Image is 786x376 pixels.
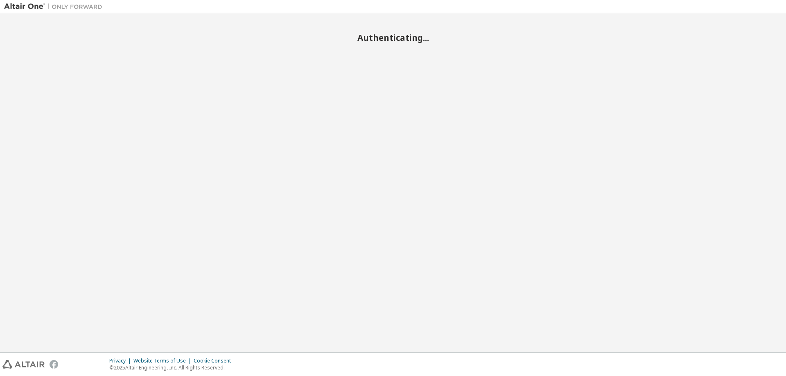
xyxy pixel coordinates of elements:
[4,2,106,11] img: Altair One
[50,360,58,369] img: facebook.svg
[109,358,133,364] div: Privacy
[2,360,45,369] img: altair_logo.svg
[194,358,236,364] div: Cookie Consent
[133,358,194,364] div: Website Terms of Use
[4,32,782,43] h2: Authenticating...
[109,364,236,371] p: © 2025 Altair Engineering, Inc. All Rights Reserved.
